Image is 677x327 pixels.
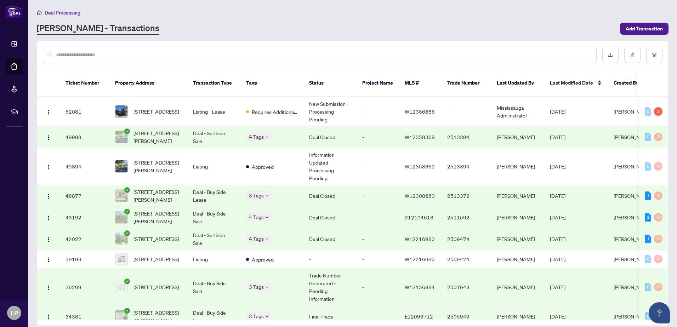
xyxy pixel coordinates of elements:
td: Deal - Buy Side Lease [187,185,240,207]
img: thumbnail-img [115,253,127,265]
th: Last Updated By [491,69,544,97]
span: check-circle [124,209,130,214]
span: [PERSON_NAME] [614,236,652,242]
td: Information Updated - Processing Pending [303,148,357,185]
button: Logo [43,106,54,117]
img: Logo [46,215,51,221]
span: down [265,194,269,197]
th: Created By [608,69,650,97]
img: Logo [46,194,51,199]
button: Logo [43,281,54,293]
td: Deal Closed [303,228,357,250]
span: check-circle [124,308,130,314]
img: thumbnail-img [115,190,127,202]
img: thumbnail-img [115,281,127,293]
span: Approved [252,256,274,263]
td: 2511592 [442,207,491,228]
td: Listing [187,250,240,269]
td: [PERSON_NAME] [491,269,544,306]
span: W12216980 [405,256,435,262]
span: [DATE] [550,313,565,320]
span: [DATE] [550,256,565,262]
span: [PERSON_NAME] [614,163,652,170]
button: Add Transaction [620,23,669,35]
th: Project Name [357,69,399,97]
span: [STREET_ADDRESS][PERSON_NAME] [133,309,182,324]
span: down [265,315,269,318]
span: [PERSON_NAME] [614,313,652,320]
span: filter [652,52,657,57]
div: 0 [654,235,662,243]
td: 49988 [60,126,109,148]
span: W12156884 [405,284,435,290]
button: Logo [43,212,54,223]
span: [STREET_ADDRESS][PERSON_NAME] [133,159,182,174]
img: Logo [46,314,51,320]
td: Deal - Buy Side Sale [187,269,240,306]
span: Deal Processing [45,10,80,16]
span: [STREET_ADDRESS][PERSON_NAME] [133,129,182,145]
a: [PERSON_NAME] - Transactions [37,22,159,35]
th: Trade Number [442,69,491,97]
img: thumbnail-img [115,233,127,245]
span: [DATE] [550,134,565,140]
span: [DATE] [550,214,565,220]
th: Ticket Number [60,69,109,97]
div: 0 [645,255,651,263]
td: - [357,250,399,269]
div: 1 [645,235,651,243]
span: 3 Tags [249,312,264,320]
span: Requires Additional Docs [252,108,298,116]
img: thumbnail-img [115,131,127,143]
div: 0 [645,283,651,291]
span: [STREET_ADDRESS] [133,255,179,263]
span: W12358369 [405,163,435,170]
span: check-circle [124,187,130,193]
img: Logo [46,164,51,170]
img: Logo [46,135,51,140]
span: [DATE] [550,163,565,170]
button: Logo [43,311,54,322]
span: [DATE] [550,108,565,115]
span: W12216980 [405,236,435,242]
span: W12358369 [405,134,435,140]
span: [DATE] [550,236,565,242]
span: [STREET_ADDRESS] [133,283,179,291]
span: [STREET_ADDRESS] [133,108,179,115]
span: [STREET_ADDRESS][PERSON_NAME] [133,188,182,203]
button: download [602,47,619,63]
span: check-circle [124,279,130,284]
td: Deal Closed [303,185,357,207]
span: [PERSON_NAME] [614,193,652,199]
span: 4 Tags [249,235,264,243]
img: Logo [46,237,51,242]
img: thumbnail-img [115,310,127,322]
td: - [357,148,399,185]
span: check-circle [124,128,130,134]
div: 0 [645,162,651,171]
td: Mississauga Administrator [491,97,544,126]
span: Add Transaction [626,23,663,34]
div: 0 [654,213,662,222]
td: - [357,126,399,148]
div: 0 [645,312,651,321]
td: Deal - Buy Side Sale [187,207,240,228]
img: Logo [46,257,51,263]
td: Deal Closed [303,126,357,148]
td: - [357,228,399,250]
td: New Submission - Processing Pending [303,97,357,126]
td: 2513394 [442,148,491,185]
button: Logo [43,161,54,172]
span: [DATE] [550,284,565,290]
div: 1 [645,191,651,200]
div: 0 [654,162,662,171]
td: - [357,269,399,306]
div: 0 [654,283,662,291]
td: - [303,250,357,269]
td: 49894 [60,148,109,185]
td: 2507643 [442,269,491,306]
td: - [357,97,399,126]
th: Last Modified Date [544,69,608,97]
td: 2513394 [442,126,491,148]
img: logo [6,5,23,18]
